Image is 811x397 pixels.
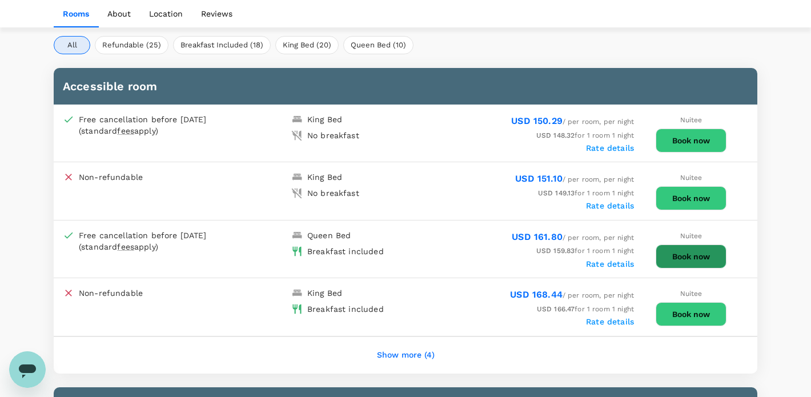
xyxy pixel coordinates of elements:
button: Book now [656,186,726,210]
div: King Bed [307,171,342,183]
div: No breakfast [307,187,359,199]
span: Nuitee [680,232,702,240]
span: / per room, per night [510,291,634,299]
label: Rate details [586,201,634,210]
span: USD 151.10 [515,173,563,184]
button: Show more (4) [361,342,451,369]
div: No breakfast [307,130,359,141]
p: Location [149,8,183,19]
span: USD 159.83 [536,247,575,255]
label: Rate details [586,143,634,153]
button: Refundable (25) [95,36,168,54]
span: USD 149.13 [538,189,575,197]
button: King Bed (20) [275,36,339,54]
div: Free cancellation before [DATE] (standard apply) [79,114,233,137]
button: Queen Bed (10) [343,36,413,54]
span: / per room, per night [512,234,634,242]
img: king-bed-icon [291,171,303,183]
span: USD 150.29 [511,115,563,126]
div: Free cancellation before [DATE] (standard apply) [79,230,233,252]
img: king-bed-icon [291,114,303,125]
p: Rooms [63,8,89,19]
label: Rate details [586,259,634,268]
button: All [54,36,90,54]
img: king-bed-icon [291,287,303,299]
div: King Bed [307,287,342,299]
button: Book now [656,244,726,268]
div: King Bed [307,114,342,125]
span: for 1 room 1 night [536,131,634,139]
h6: Accessible room [63,77,748,95]
span: fees [117,126,134,135]
button: Breakfast Included (18) [173,36,271,54]
p: Non-refundable [79,287,143,299]
span: USD 148.32 [536,131,575,139]
div: Breakfast included [307,246,384,257]
span: / per room, per night [511,118,634,126]
iframe: Button to launch messaging window [9,351,46,388]
div: Breakfast included [307,303,384,315]
label: Rate details [586,317,634,326]
span: Nuitee [680,116,702,124]
span: USD 168.44 [510,289,563,300]
p: Reviews [201,8,232,19]
button: Book now [656,302,726,326]
p: About [107,8,131,19]
span: USD 161.80 [512,231,563,242]
span: for 1 room 1 night [538,189,634,197]
span: / per room, per night [515,175,634,183]
div: Queen Bed [307,230,351,241]
span: Nuitee [680,290,702,298]
span: for 1 room 1 night [536,247,634,255]
span: fees [117,242,134,251]
button: Book now [656,129,726,153]
span: USD 166.47 [537,305,575,313]
span: Nuitee [680,174,702,182]
span: for 1 room 1 night [537,305,634,313]
p: Non-refundable [79,171,143,183]
img: king-bed-icon [291,230,303,241]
